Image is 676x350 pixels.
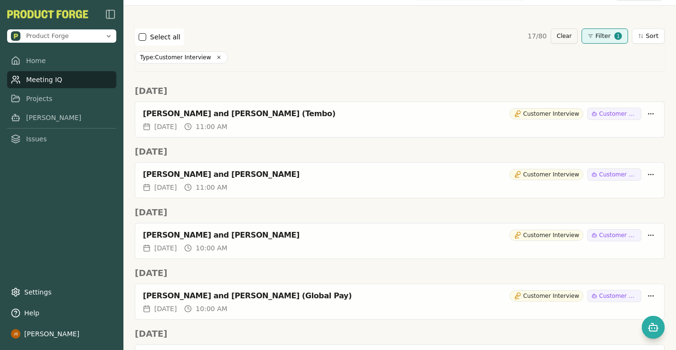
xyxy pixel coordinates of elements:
span: Type: Customer Interview [140,54,211,61]
button: Help [7,304,116,322]
div: Customer Interview [509,108,583,120]
span: 10:00 AM [196,243,227,253]
button: More options [645,108,657,120]
a: Projects [7,90,116,107]
span: Customer Research [599,292,637,300]
a: Issues [7,130,116,147]
a: Settings [7,284,116,301]
span: [DATE] [154,243,177,253]
h2: [DATE] [135,145,665,158]
div: Customer Interview [509,290,583,302]
button: More options [645,230,657,241]
button: Sort [632,28,665,44]
a: Meeting IQ [7,71,116,88]
button: More options [645,290,657,302]
div: Customer Interview [509,230,583,241]
span: Customer Research [599,110,637,118]
h2: [DATE] [135,84,665,98]
button: More options [645,169,657,180]
button: PF-Logo [7,10,88,18]
img: Product Forge [11,31,20,41]
img: sidebar [105,9,116,20]
h2: [DATE] [135,206,665,219]
div: Customer Interview [509,169,583,180]
button: Open organization switcher [7,29,116,43]
label: Select all [150,32,180,42]
h2: [DATE] [135,267,665,280]
span: [DATE] [154,183,177,192]
div: [PERSON_NAME] and [PERSON_NAME] (Global Pay) [143,291,506,301]
span: Customer Research [599,171,637,178]
a: Home [7,52,116,69]
span: [DATE] [154,304,177,313]
a: [PERSON_NAME] and [PERSON_NAME]Customer InterviewCustomer Research[DATE]10:00 AM [135,223,665,259]
div: [PERSON_NAME] and [PERSON_NAME] (Tembo) [143,109,506,119]
a: [PERSON_NAME] and [PERSON_NAME] (Tembo)Customer InterviewCustomer Research[DATE]11:00 AM [135,101,665,138]
button: [PERSON_NAME] [7,325,116,342]
button: Filter1 [582,28,628,44]
span: 1 [614,32,622,40]
span: 11:00 AM [196,122,227,131]
div: [PERSON_NAME] and [PERSON_NAME] [143,230,506,240]
span: 11:00 AM [196,183,227,192]
button: Clear [551,28,578,44]
span: [DATE] [154,122,177,131]
img: Product Forge [7,10,88,18]
a: [PERSON_NAME] and [PERSON_NAME] (Global Pay)Customer InterviewCustomer Research[DATE]10:00 AM [135,284,665,320]
span: Customer Research [599,231,637,239]
a: [PERSON_NAME] [7,109,116,126]
span: 17 / 80 [527,31,546,41]
a: [PERSON_NAME] and [PERSON_NAME]Customer InterviewCustomer Research[DATE]11:00 AM [135,162,665,198]
span: 10:00 AM [196,304,227,313]
div: [PERSON_NAME] and [PERSON_NAME] [143,170,506,179]
h2: [DATE] [135,327,665,341]
button: Remove Type Filter [215,54,223,61]
img: profile [11,329,20,339]
button: Open chat [642,316,665,339]
span: Product Forge [26,32,69,40]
